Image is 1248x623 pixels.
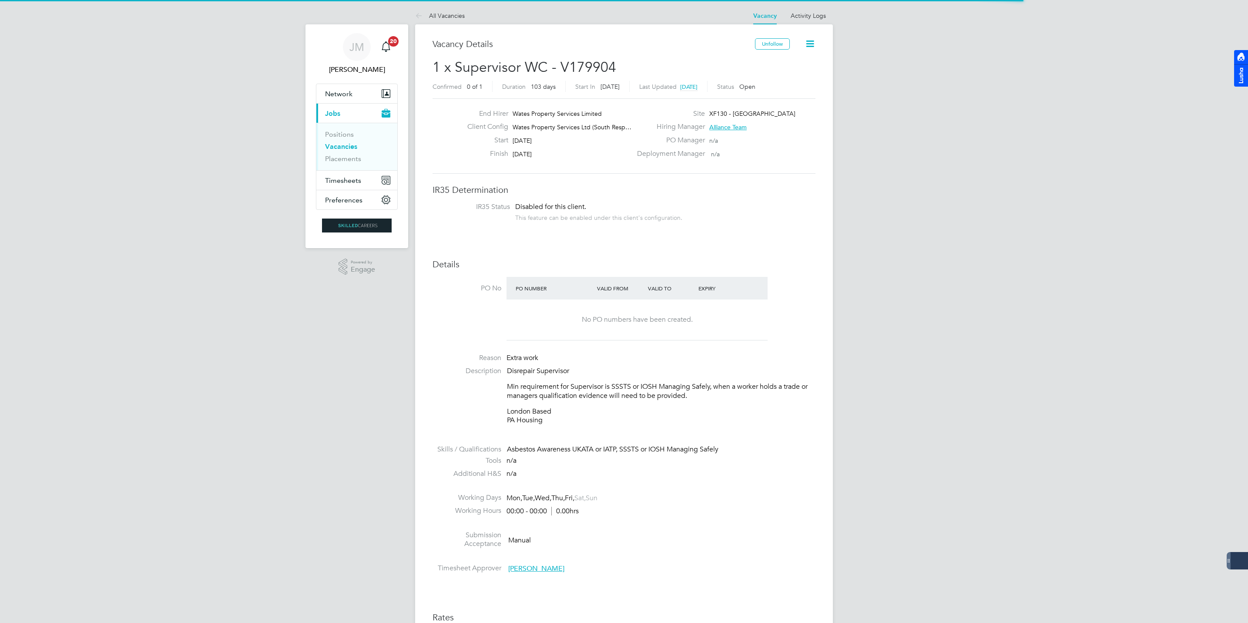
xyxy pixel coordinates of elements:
span: [DATE] [680,83,698,91]
label: Site [632,109,705,118]
div: Asbestos Awareness UKATA or IATP, SSSTS or IOSH Managing Safely [507,445,815,454]
button: Timesheets [316,171,397,190]
span: XF130 - [GEOGRAPHIC_DATA] [709,110,795,118]
span: 0 of 1 [467,83,483,91]
a: Activity Logs [791,12,826,20]
span: [DATE] [513,150,532,158]
button: Unfollow [755,38,790,50]
a: Vacancy [753,12,777,20]
span: Network [325,90,352,98]
label: Deployment Manager [632,149,705,158]
span: [DATE] [513,137,532,145]
span: n/a [507,456,517,465]
span: Tue, [522,494,535,502]
label: Working Hours [433,506,501,515]
label: Client Config [460,122,508,131]
a: Placements [325,155,361,163]
span: Wed, [535,494,551,502]
label: Working Days [433,493,501,502]
span: Disabled for this client. [515,202,586,211]
span: Wates Property Services Ltd (South Resp… [513,123,631,131]
p: Disrepair Supervisor [507,367,815,376]
span: 20 [388,36,399,47]
div: This feature can be enabled under this client's configuration. [515,212,682,222]
a: Go to home page [316,219,398,232]
span: Sat, [574,494,586,502]
label: Start [460,136,508,145]
label: PO Manager [632,136,705,145]
label: Submission Acceptance [433,531,501,549]
p: London Based PA Housing [507,407,815,425]
label: End Hirer [460,109,508,118]
a: Positions [325,130,354,138]
span: 103 days [531,83,556,91]
button: Preferences [316,190,397,209]
span: Wates Property Services Limited [513,110,602,118]
div: 00:00 - 00:00 [507,507,579,516]
a: Vacancies [325,142,357,151]
div: Valid To [646,280,697,296]
label: Status [717,83,734,91]
label: Confirmed [433,83,462,91]
span: JM [349,41,364,53]
span: Fri, [565,494,574,502]
span: Engage [351,266,375,273]
div: No PO numbers have been created. [515,315,759,324]
h3: Details [433,259,815,270]
p: Min requirement for Supervisor is SSSTS or IOSH Managing Safely, when a worker holds a trade or m... [507,382,815,401]
label: Duration [502,83,526,91]
div: Jobs [316,123,397,170]
div: PO Number [513,280,595,296]
span: [PERSON_NAME] [508,564,564,573]
a: Powered byEngage [339,259,376,275]
span: Timesheets [325,176,361,185]
h3: Rates [433,612,815,623]
span: n/a [507,469,517,478]
label: Start In [575,83,595,91]
label: Finish [460,149,508,158]
button: Jobs [316,104,397,123]
span: n/a [709,137,718,145]
label: Description [433,367,501,376]
span: Mon, [507,494,522,502]
label: Tools [433,456,501,465]
nav: Main navigation [305,24,408,248]
button: Network [316,84,397,103]
span: n/a [711,150,720,158]
span: Manual [508,535,531,544]
h3: Vacancy Details [433,38,755,50]
span: [DATE] [601,83,620,91]
label: PO No [433,284,501,293]
span: Preferences [325,196,362,204]
a: JM[PERSON_NAME] [316,33,398,75]
div: Valid From [595,280,646,296]
label: IR35 Status [441,202,510,212]
label: Additional H&S [433,469,501,478]
label: Last Updated [639,83,677,91]
span: Jack McMurray [316,64,398,75]
img: skilledcareers-logo-retina.png [322,219,392,232]
label: Hiring Manager [632,122,705,131]
span: 1 x Supervisor WC - V179904 [433,59,616,76]
span: Powered by [351,259,375,266]
a: All Vacancies [415,12,465,20]
h3: IR35 Determination [433,184,815,195]
span: Jobs [325,109,340,118]
label: Reason [433,354,501,363]
label: Timesheet Approver [433,564,501,573]
a: 20 [377,33,395,61]
span: Alliance Team [709,123,747,131]
div: Expiry [696,280,747,296]
label: Skills / Qualifications [433,445,501,454]
span: 0.00hrs [551,507,579,515]
span: Sun [586,494,597,502]
span: Open [739,83,755,91]
span: Thu, [551,494,565,502]
span: Extra work [507,354,538,362]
